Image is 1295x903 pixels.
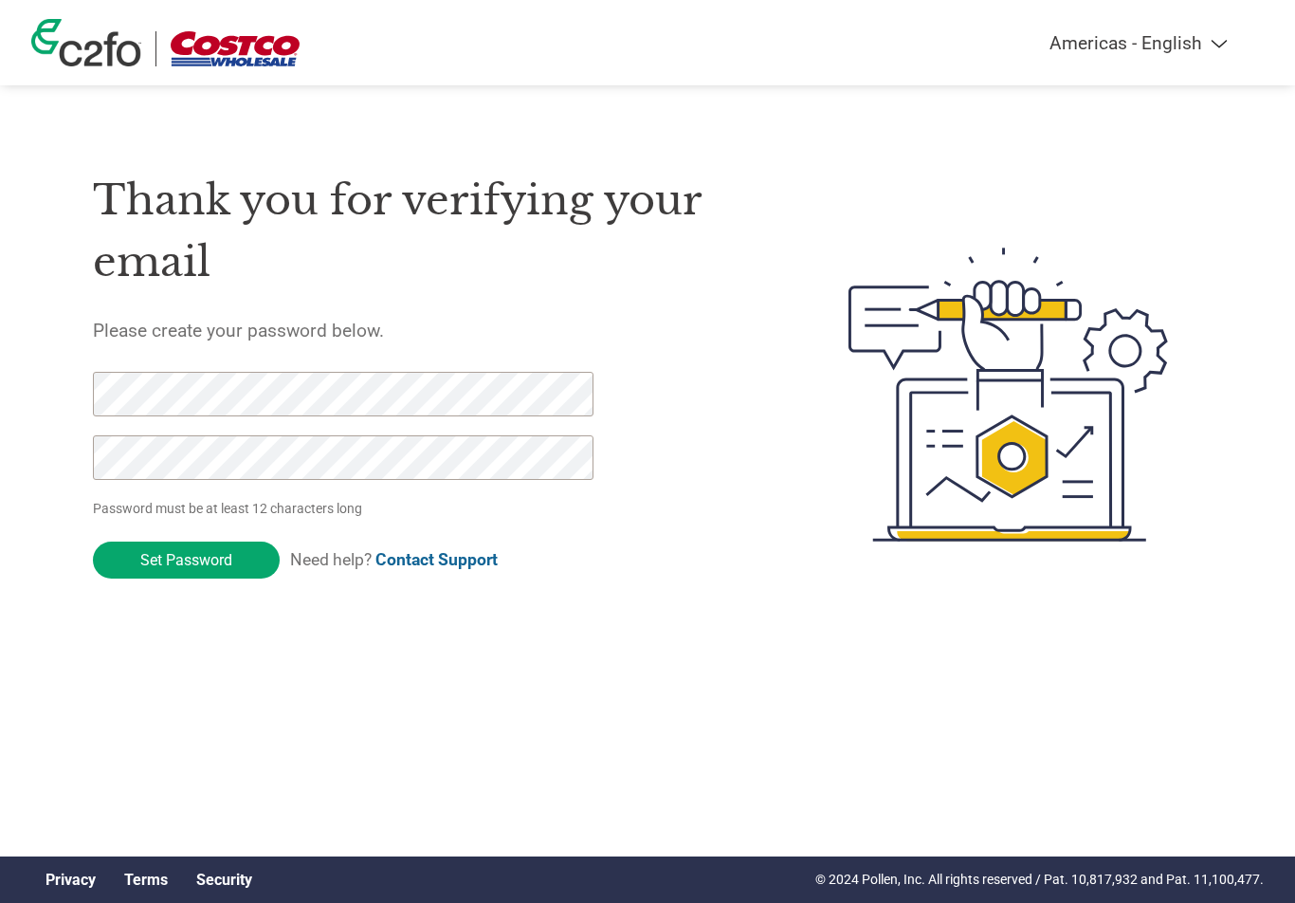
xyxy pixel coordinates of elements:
input: Set Password [93,542,280,579]
a: Security [196,871,252,889]
a: Contact Support [375,550,498,569]
h5: Please create your password below. [93,320,758,341]
p: © 2024 Pollen, Inc. All rights reserved / Pat. 10,817,932 and Pat. 11,100,477. [815,870,1264,890]
p: Password must be at least 12 characters long [93,499,599,519]
a: Privacy [46,871,96,889]
span: Need help? [290,550,498,569]
h1: Thank you for verifying your email [93,170,758,292]
img: create-password [814,143,1203,646]
img: c2fo logo [31,19,141,66]
img: Costco [171,31,300,66]
a: Terms [124,871,168,889]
